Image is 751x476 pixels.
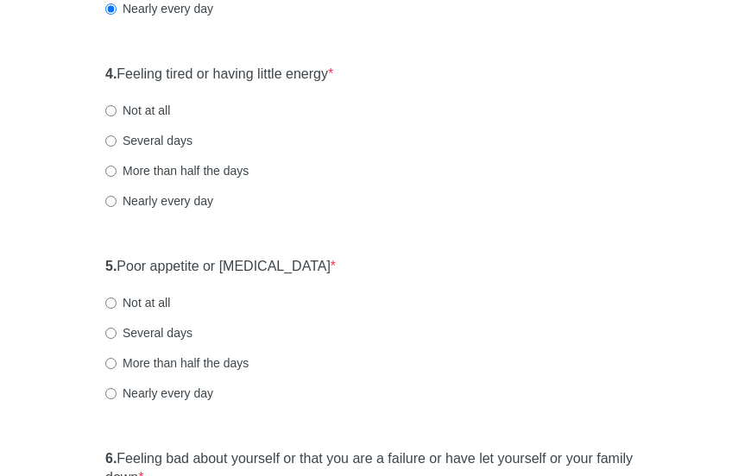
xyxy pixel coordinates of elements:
input: Several days [105,135,117,147]
label: Not at all [105,102,170,119]
label: Feeling tired or having little energy [105,65,333,85]
label: More than half the days [105,354,249,372]
label: Not at all [105,294,170,311]
label: Nearly every day [105,385,213,402]
strong: 6. [105,451,117,466]
input: More than half the days [105,166,117,177]
input: Nearly every day [105,196,117,207]
input: Nearly every day [105,388,117,399]
strong: 4. [105,66,117,81]
label: Nearly every day [105,192,213,210]
input: Several days [105,328,117,339]
input: More than half the days [105,358,117,369]
input: Nearly every day [105,3,117,15]
label: Several days [105,324,192,341]
label: Poor appetite or [MEDICAL_DATA] [105,257,336,277]
input: Not at all [105,105,117,116]
label: More than half the days [105,162,249,179]
strong: 5. [105,259,117,273]
input: Not at all [105,297,117,309]
label: Several days [105,132,192,149]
